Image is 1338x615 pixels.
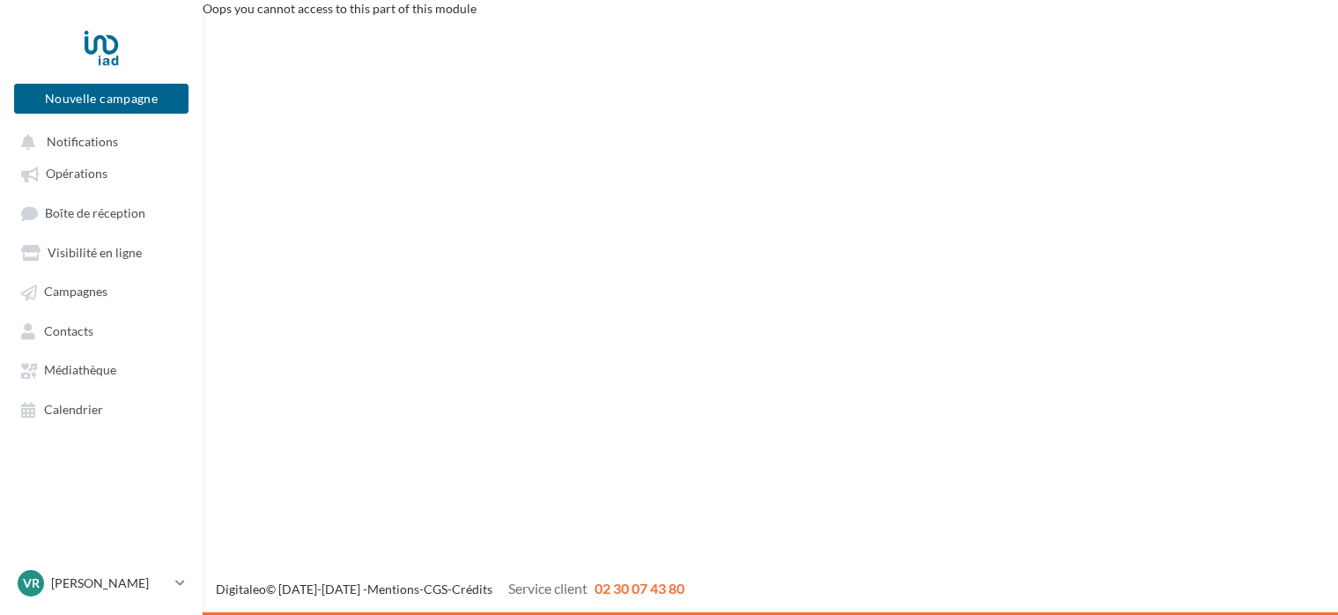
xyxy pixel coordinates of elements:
span: Notifications [47,134,118,149]
a: Opérations [11,157,192,189]
a: Vr [PERSON_NAME] [14,567,189,600]
a: Boîte de réception [11,196,192,229]
a: Contacts [11,315,192,346]
span: Oops you cannot access to this part of this module [203,1,477,16]
span: Boîte de réception [45,205,145,220]
span: Calendrier [44,402,103,417]
span: Contacts [44,323,93,338]
a: Campagnes [11,275,192,307]
span: Service client [508,580,588,596]
p: [PERSON_NAME] [51,574,168,592]
a: Crédits [452,582,492,596]
a: CGS [424,582,447,596]
span: Campagnes [44,285,107,300]
a: Visibilité en ligne [11,236,192,268]
span: Vr [23,574,40,592]
a: Médiathèque [11,353,192,385]
a: Mentions [367,582,419,596]
span: Médiathèque [44,363,116,378]
span: Opérations [46,167,107,182]
a: Digitaleo [216,582,266,596]
button: Nouvelle campagne [14,84,189,114]
a: Calendrier [11,393,192,425]
span: Visibilité en ligne [48,245,142,260]
span: © [DATE]-[DATE] - - - [216,582,684,596]
span: 02 30 07 43 80 [595,580,684,596]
